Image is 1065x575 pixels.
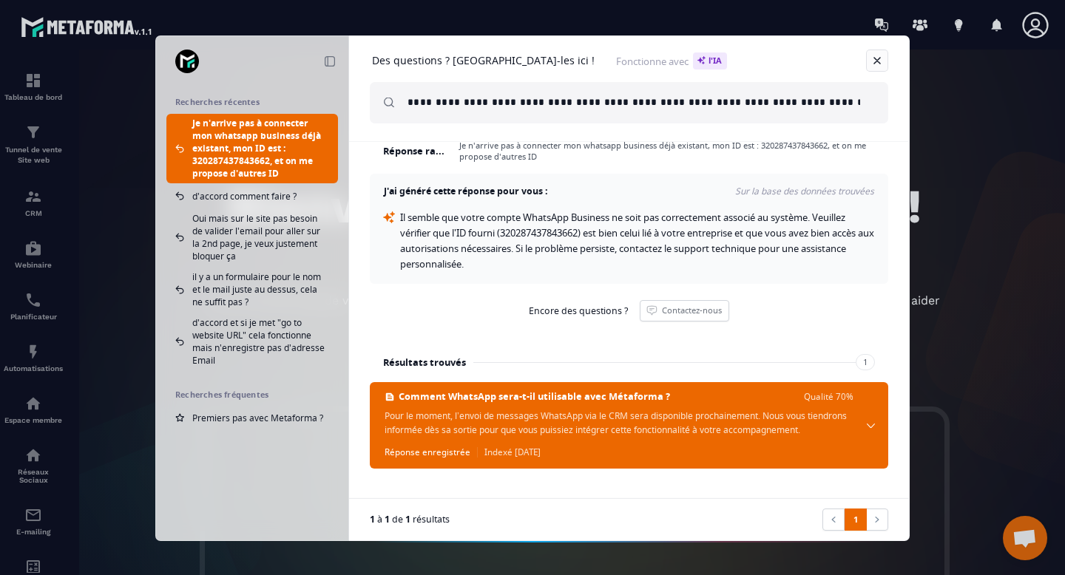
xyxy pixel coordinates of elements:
h3: Réponse rapide [383,143,445,159]
span: Comment WhatsApp sera-t-il utilisable avec Métaforma ? [399,390,670,403]
span: Réponse enregistrée [385,446,470,459]
span: Encore des questions ? [529,305,628,317]
h4: J'ai généré cette réponse pour vous : [383,186,548,197]
span: d'accord et si je met "go to website URL" cela fonctionne mais n'enregistre pas d'adresse Email [192,316,329,367]
span: Oui mais sur le site pas besoin de valider l'email pour aller sur la 2nd page, je veux justement ... [192,212,329,262]
span: Indexé [DATE] [477,446,541,459]
span: il y a un formulaire pour le nom et le mail juste au dessus, cela ne suffit pas ? [192,271,329,308]
span: Pour le moment, l’envoi de messages WhatsApp via le CRM sera disponible prochainement. Nous vous ... [385,409,853,437]
span: Je n'arrive pas à connecter mon whatsapp business déjà existant, mon ID est : 320287437843662, et... [192,117,329,180]
h2: Recherches fréquentes [175,389,329,400]
h3: Résultats trouvés [383,354,466,370]
span: d'accord comment faire ? [192,190,297,203]
span: 1 [405,513,410,525]
span: Je n'arrive pas à connecter mon whatsapp business déjà existant, mon ID est : 320287437843662, et... [453,140,875,162]
span: Il semble que votre compte WhatsApp Business ne soit pas correctement associé au système. Veuille... [400,211,876,271]
span: l'IA [693,52,727,69]
a: 1 [845,508,867,531]
h2: Recherches récentes [175,97,329,107]
span: 1 [385,513,390,525]
span: 1 [370,513,375,525]
span: Sur la base des données trouvées [548,186,875,197]
span: Qualité 70% [804,391,853,402]
div: à de résultats [370,514,816,525]
h1: Des questions ? [GEOGRAPHIC_DATA]-les ici ! [372,54,595,67]
span: 1 [856,354,875,370]
a: Contactez-nous [640,300,729,321]
span: Fonctionne avec [616,52,727,69]
span: Premiers pas avec Metaforma ? [192,412,323,424]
